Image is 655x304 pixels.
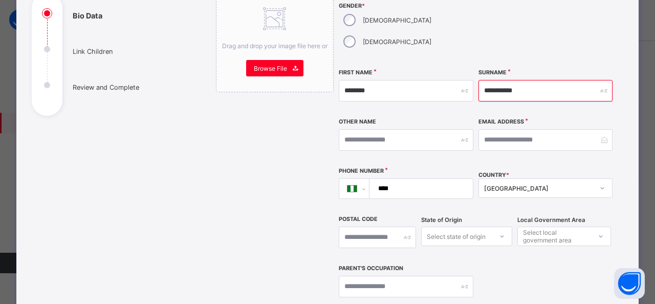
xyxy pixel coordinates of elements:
div: Select local government area [523,227,590,246]
label: Email Address [478,118,524,125]
label: [DEMOGRAPHIC_DATA] [363,38,431,46]
div: [GEOGRAPHIC_DATA] [484,185,594,192]
span: Drag and drop your image file here or [222,42,327,50]
div: Select state of origin [427,227,486,246]
label: Postal Code [339,216,378,222]
span: Browse File [254,65,287,72]
span: State of Origin [421,216,462,224]
label: First Name [339,69,373,76]
label: Parent's Occupation [339,265,403,272]
label: Phone Number [339,168,384,174]
label: Other Name [339,118,376,125]
label: [DEMOGRAPHIC_DATA] [363,16,431,24]
span: COUNTRY [478,172,509,178]
button: Open asap [614,268,645,299]
span: Local Government Area [517,216,585,224]
span: Gender [339,3,473,9]
label: Surname [478,69,507,76]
